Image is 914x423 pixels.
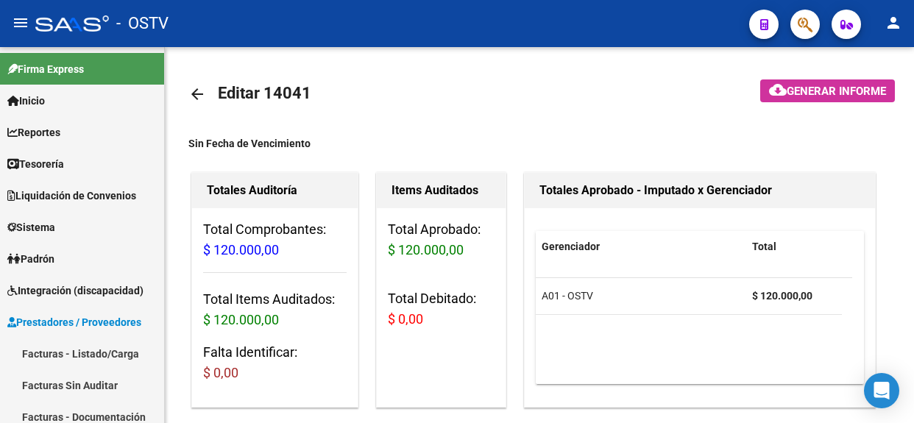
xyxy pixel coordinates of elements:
[203,242,279,257] span: $ 120.000,00
[7,124,60,141] span: Reportes
[539,179,860,202] h1: Totales Aprobado - Imputado x Gerenciador
[203,312,279,327] span: $ 120.000,00
[203,365,238,380] span: $ 0,00
[7,61,84,77] span: Firma Express
[12,14,29,32] mat-icon: menu
[388,311,423,327] span: $ 0,00
[188,135,890,152] div: Sin Fecha de Vencimiento
[388,242,464,257] span: $ 120.000,00
[769,81,787,99] mat-icon: cloud_download
[7,251,54,267] span: Padrón
[787,85,886,98] span: Generar informe
[388,288,494,330] h3: Total Debitado:
[752,241,776,252] span: Total
[864,373,899,408] div: Open Intercom Messenger
[752,290,812,302] strong: $ 120.000,00
[203,289,347,330] h3: Total Items Auditados:
[746,231,842,263] datatable-header-cell: Total
[760,79,895,102] button: Generar informe
[188,85,206,103] mat-icon: arrow_back
[7,219,55,235] span: Sistema
[203,219,347,260] h3: Total Comprobantes:
[7,156,64,172] span: Tesorería
[7,282,144,299] span: Integración (discapacidad)
[218,84,311,102] span: Editar 14041
[388,219,494,260] h3: Total Aprobado:
[7,93,45,109] span: Inicio
[203,342,347,383] h3: Falta Identificar:
[207,179,343,202] h1: Totales Auditoría
[392,179,490,202] h1: Items Auditados
[116,7,169,40] span: - OSTV
[7,188,136,204] span: Liquidación de Convenios
[542,241,600,252] span: Gerenciador
[7,314,141,330] span: Prestadores / Proveedores
[542,290,593,302] span: A01 - OSTV
[885,14,902,32] mat-icon: person
[536,231,746,263] datatable-header-cell: Gerenciador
